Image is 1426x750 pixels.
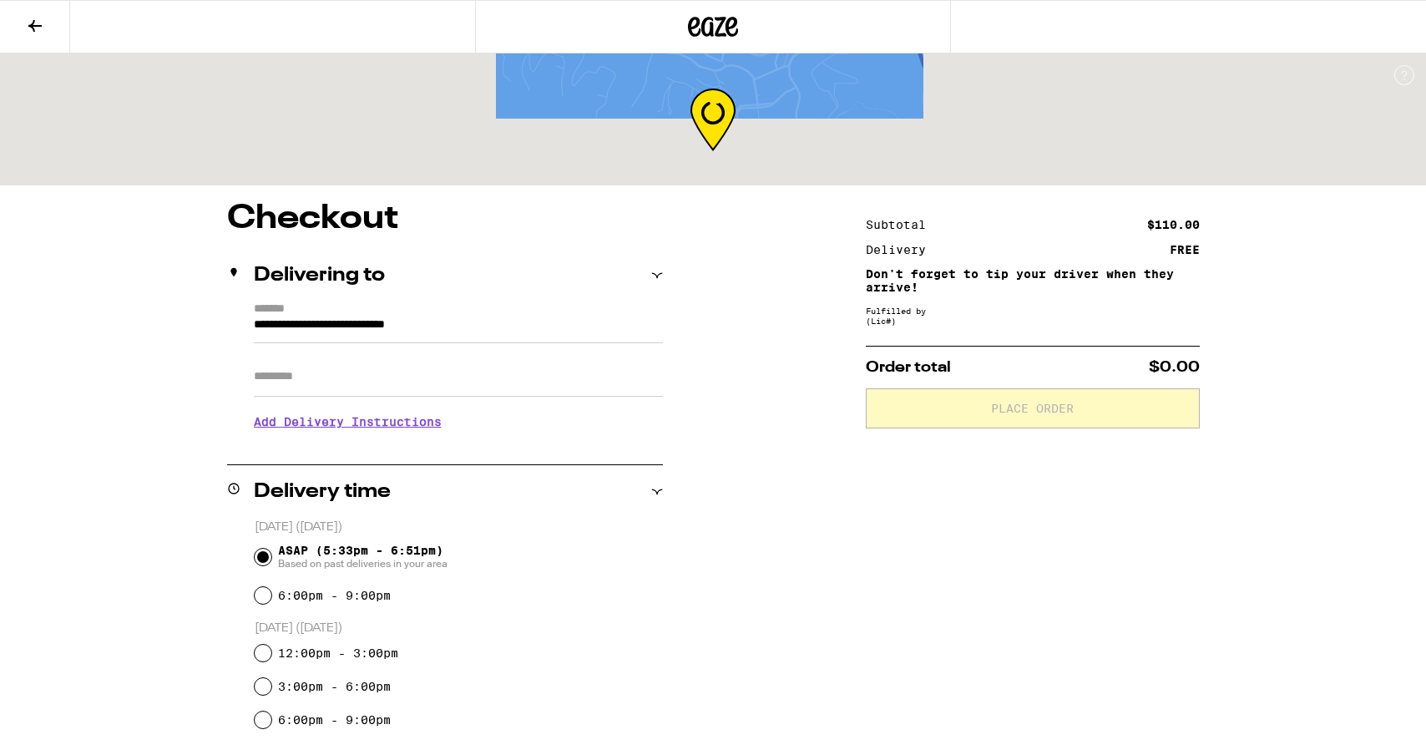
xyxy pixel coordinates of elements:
h2: Delivery time [254,482,391,502]
span: Based on past deliveries in your area [278,557,448,570]
p: Don't forget to tip your driver when they arrive! [866,267,1200,294]
p: [DATE] ([DATE]) [255,621,663,636]
div: $110.00 [1147,219,1200,231]
label: 12:00pm - 3:00pm [278,646,398,660]
div: Fulfilled by (Lic# ) [866,306,1200,326]
div: Subtotal [866,219,938,231]
h3: Add Delivery Instructions [254,403,663,441]
span: Place Order [991,403,1074,414]
h2: Delivering to [254,266,385,286]
span: ASAP (5:33pm - 6:51pm) [278,544,448,570]
label: 6:00pm - 9:00pm [278,713,391,727]
p: We'll contact you at [PHONE_NUMBER] when we arrive [254,441,663,454]
label: 3:00pm - 6:00pm [278,680,391,693]
span: Order total [866,360,951,375]
span: $0.00 [1149,360,1200,375]
div: FREE [1170,244,1200,256]
h1: Checkout [227,202,663,236]
p: [DATE] ([DATE]) [255,519,663,535]
div: Delivery [866,244,938,256]
label: 6:00pm - 9:00pm [278,589,391,602]
button: Place Order [866,388,1200,428]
